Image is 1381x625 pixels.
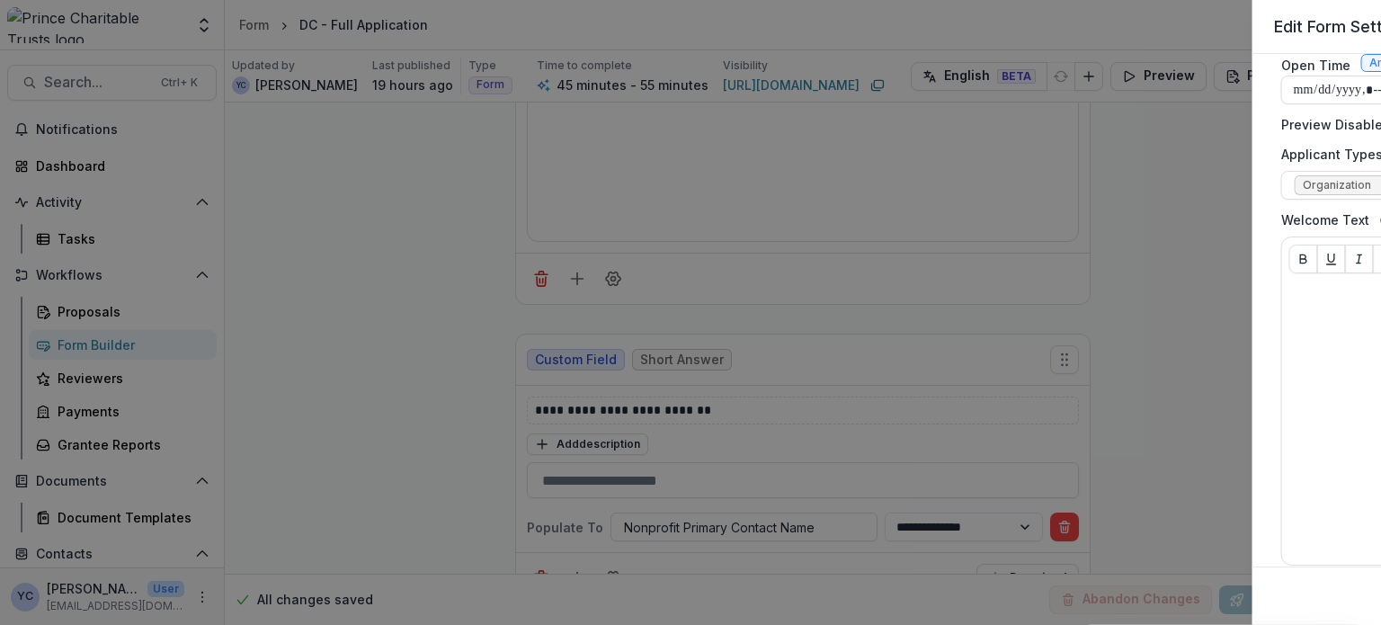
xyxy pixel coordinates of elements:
span: Organization [1303,179,1371,192]
label: Welcome Text [1281,210,1369,229]
button: Italicize [1345,245,1374,273]
button: Underline [1317,245,1346,273]
button: Bold [1289,245,1318,273]
label: Open Time [1281,56,1350,75]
